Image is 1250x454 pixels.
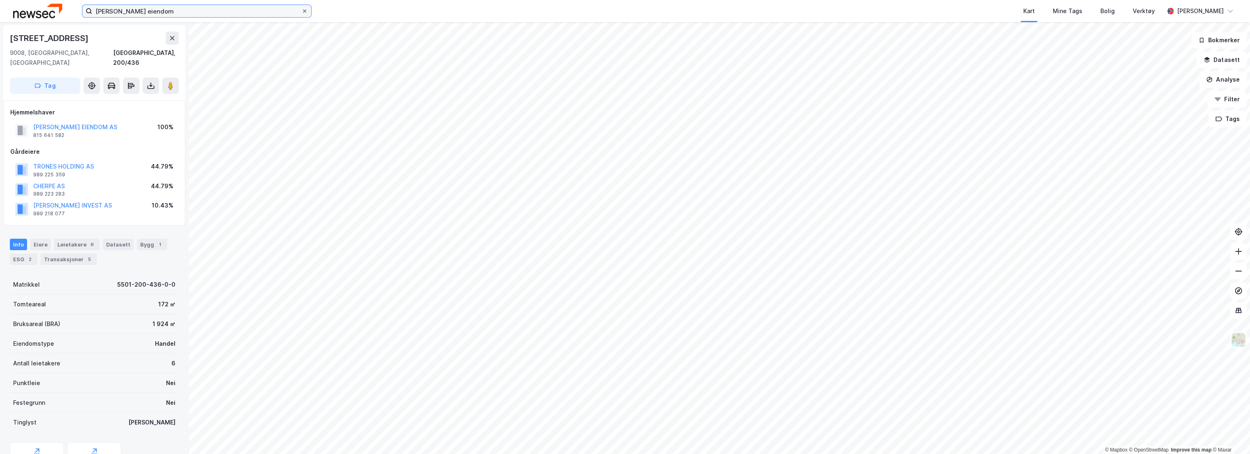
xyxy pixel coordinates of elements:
button: Bokmerker [1191,32,1247,48]
div: [STREET_ADDRESS] [10,32,90,45]
button: Datasett [1197,52,1247,68]
div: Verktøy [1133,6,1155,16]
div: Mine Tags [1053,6,1082,16]
div: Matrikkel [13,280,40,290]
div: 5 [85,255,93,263]
div: 9008, [GEOGRAPHIC_DATA], [GEOGRAPHIC_DATA] [10,48,113,68]
div: 100% [157,122,173,132]
div: 2 [26,255,34,263]
div: Antall leietakere [13,358,60,368]
input: Søk på adresse, matrikkel, gårdeiere, leietakere eller personer [92,5,301,17]
div: 1 [156,240,164,249]
a: Mapbox [1105,447,1127,453]
div: 815 641 582 [33,132,64,139]
div: 44.79% [151,162,173,171]
div: [GEOGRAPHIC_DATA], 200/436 [113,48,179,68]
button: Tags [1209,111,1247,127]
button: Analyse [1199,71,1247,88]
div: [PERSON_NAME] [1177,6,1224,16]
div: Eiendomstype [13,339,54,349]
div: Transaksjoner [41,253,97,265]
div: Kart [1023,6,1035,16]
div: 989 225 359 [33,171,65,178]
div: Nei [166,398,175,408]
img: newsec-logo.f6e21ccffca1b3a03d2d.png [13,4,62,18]
a: OpenStreetMap [1129,447,1169,453]
button: Tag [10,78,80,94]
div: Eiere [30,239,51,250]
img: Z [1231,332,1246,348]
div: 6 [88,240,96,249]
div: Bygg [137,239,167,250]
div: Hjemmelshaver [10,107,178,117]
div: 989 223 283 [33,191,65,197]
button: Filter [1207,91,1247,107]
div: 44.79% [151,181,173,191]
a: Improve this map [1171,447,1211,453]
div: Gårdeiere [10,147,178,157]
div: [PERSON_NAME] [128,417,175,427]
div: Kontrollprogram for chat [1209,415,1250,454]
div: Nei [166,378,175,388]
iframe: Chat Widget [1209,415,1250,454]
div: Bruksareal (BRA) [13,319,60,329]
div: 10.43% [152,201,173,210]
div: Punktleie [13,378,40,388]
div: ESG [10,253,37,265]
div: Info [10,239,27,250]
div: Tinglyst [13,417,36,427]
div: Datasett [103,239,134,250]
div: 989 218 077 [33,210,65,217]
div: Tomteareal [13,299,46,309]
div: 6 [171,358,175,368]
div: Bolig [1100,6,1115,16]
div: Leietakere [54,239,100,250]
div: 5501-200-436-0-0 [117,280,175,290]
div: Handel [155,339,175,349]
div: 172 ㎡ [158,299,175,309]
div: Festegrunn [13,398,45,408]
div: 1 924 ㎡ [153,319,175,329]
